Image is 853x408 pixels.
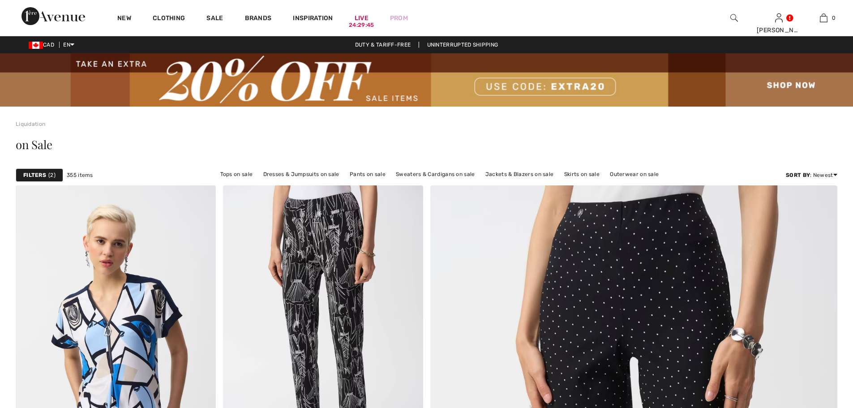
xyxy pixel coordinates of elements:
[775,13,783,22] a: Sign In
[117,14,131,24] a: New
[63,42,74,48] span: EN
[206,14,223,24] a: Sale
[29,42,58,48] span: CAD
[786,171,837,179] div: : Newest
[21,7,85,25] img: 1ère Avenue
[245,14,272,24] a: Brands
[29,42,43,49] img: Canadian Dollar
[775,13,783,23] img: My Info
[786,172,810,178] strong: Sort By
[802,13,845,23] a: 0
[349,21,374,30] div: 24:29:45
[48,171,56,179] span: 2
[67,171,93,179] span: 355 items
[345,168,390,180] a: Pants on sale
[355,13,369,23] a: Live24:29:45
[216,168,257,180] a: Tops on sale
[293,14,333,24] span: Inspiration
[390,13,408,23] a: Prom
[153,14,185,24] a: Clothing
[16,121,45,127] a: Liquidation
[560,168,604,180] a: Skirts on sale
[757,26,801,35] div: [PERSON_NAME]
[796,341,844,363] iframe: Opens a widget where you can chat to one of our agents
[391,168,479,180] a: Sweaters & Cardigans on sale
[730,13,738,23] img: search the website
[259,168,344,180] a: Dresses & Jumpsuits on sale
[832,14,836,22] span: 0
[820,13,827,23] img: My Bag
[16,137,52,152] span: on Sale
[23,171,46,179] strong: Filters
[605,168,663,180] a: Outerwear on sale
[481,168,558,180] a: Jackets & Blazers on sale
